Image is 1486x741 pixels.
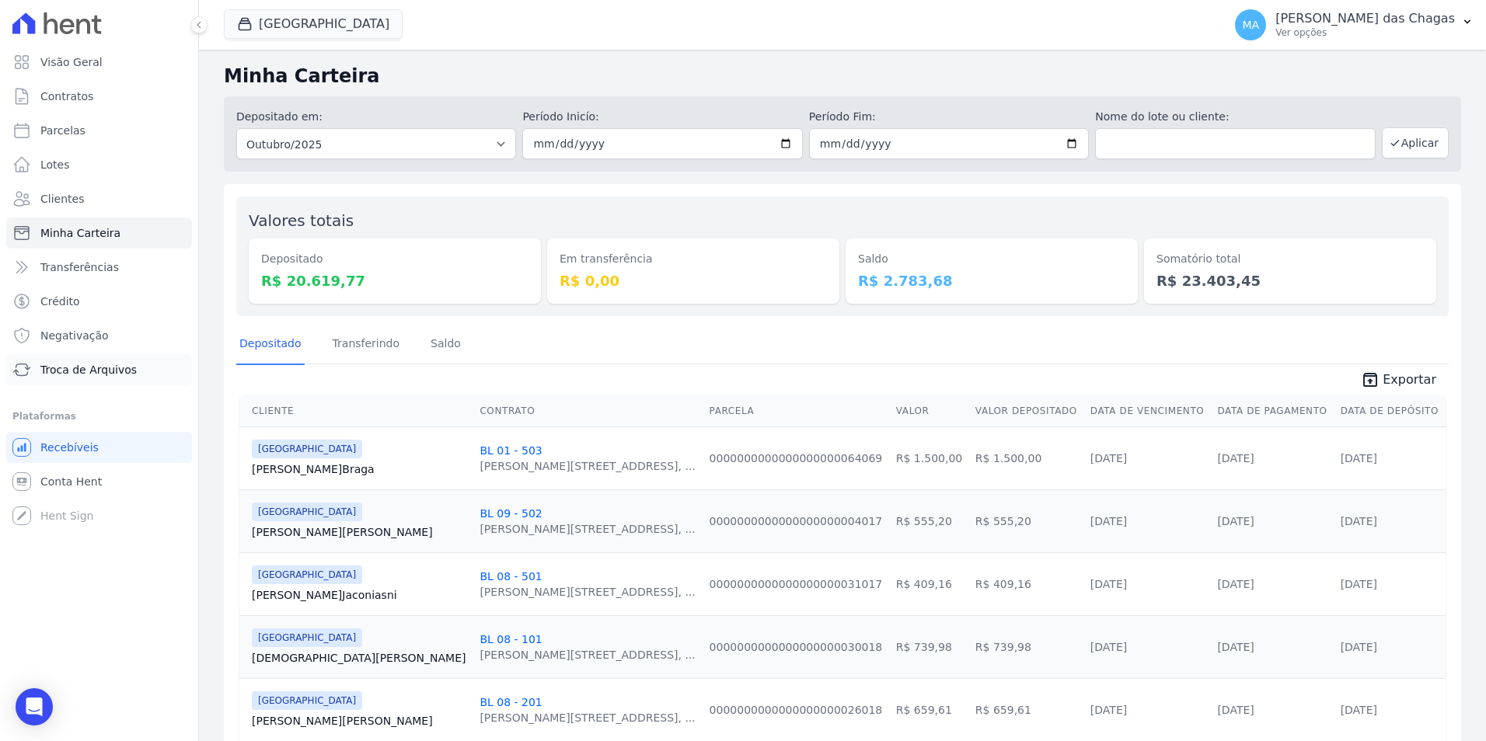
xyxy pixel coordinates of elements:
div: Open Intercom Messenger [16,688,53,725]
a: 0000000000000000000064069 [710,452,883,464]
label: Período Inicío: [522,109,802,125]
dt: Saldo [858,251,1125,267]
span: Lotes [40,157,70,172]
a: Depositado [236,325,305,365]
a: [DATE] [1090,641,1127,653]
div: [PERSON_NAME][STREET_ADDRESS], ... [480,458,695,474]
a: [DATE] [1090,704,1127,716]
dd: R$ 20.619,77 [261,270,528,291]
span: Troca de Arquivos [40,362,137,377]
span: Visão Geral [40,54,103,70]
span: Clientes [40,191,84,207]
a: BL 09 - 502 [480,507,542,520]
span: Exportar [1383,370,1436,389]
a: [DATE] [1217,704,1254,716]
a: Lotes [6,149,192,180]
a: [DATE] [1341,578,1377,590]
dt: Em transferência [560,251,827,267]
td: R$ 659,61 [969,678,1084,741]
dt: Depositado [261,251,528,267]
a: [DATE] [1090,452,1127,464]
a: BL 08 - 501 [480,570,542,583]
a: BL 01 - 503 [480,444,542,457]
td: R$ 659,61 [890,678,969,741]
span: Contratos [40,89,93,104]
a: Visão Geral [6,47,192,78]
a: [DATE] [1090,578,1127,590]
label: Período Fim: [809,109,1089,125]
a: [DATE] [1217,641,1254,653]
span: [GEOGRAPHIC_DATA] [252,565,362,584]
td: R$ 409,16 [969,552,1084,615]
span: [GEOGRAPHIC_DATA] [252,503,362,521]
a: 0000000000000000000004017 [710,515,883,527]
a: Transferindo [330,325,403,365]
a: Troca de Arquivos [6,354,192,385]
button: Aplicar [1382,127,1449,158]
a: [PERSON_NAME][PERSON_NAME] [252,713,467,729]
div: [PERSON_NAME][STREET_ADDRESS], ... [480,521,695,537]
th: Cliente [239,395,473,427]
a: BL 08 - 201 [480,696,542,708]
span: Minha Carteira [40,225,120,241]
a: Crédito [6,286,192,317]
a: [DATE] [1217,515,1254,527]
div: [PERSON_NAME][STREET_ADDRESS], ... [480,647,695,663]
a: Saldo [427,325,464,365]
span: Parcelas [40,123,85,138]
p: Ver opções [1275,26,1455,39]
a: [DATE] [1341,641,1377,653]
a: [DATE] [1341,452,1377,464]
button: MA [PERSON_NAME] das Chagas Ver opções [1223,3,1486,47]
dd: R$ 23.403,45 [1156,270,1424,291]
td: R$ 555,20 [969,489,1084,552]
td: R$ 555,20 [890,489,969,552]
span: [GEOGRAPHIC_DATA] [252,628,362,647]
span: Negativação [40,328,109,343]
th: Valor [890,395,969,427]
label: Depositado em: [236,110,323,123]
a: [DATE] [1341,515,1377,527]
th: Data de Depósito [1334,395,1446,427]
a: Contratos [6,81,192,112]
a: Transferências [6,252,192,283]
div: [PERSON_NAME][STREET_ADDRESS], ... [480,584,695,600]
td: R$ 1.500,00 [890,426,969,489]
a: [DATE] [1090,515,1127,527]
a: Negativação [6,320,192,351]
span: Conta Hent [40,474,102,489]
a: Conta Hent [6,466,192,497]
a: [DATE] [1217,578,1254,590]
a: 0000000000000000000030018 [710,641,883,653]
label: Valores totais [249,211,354,230]
a: Recebíveis [6,432,192,463]
a: [PERSON_NAME]Braga [252,461,467,477]
a: [DATE] [1341,704,1377,716]
th: Parcela [703,395,890,427]
td: R$ 409,16 [890,552,969,615]
button: [GEOGRAPHIC_DATA] [224,9,403,39]
dt: Somatório total [1156,251,1424,267]
a: Minha Carteira [6,217,192,249]
span: Crédito [40,294,80,309]
div: [PERSON_NAME][STREET_ADDRESS], ... [480,710,695,725]
a: Clientes [6,183,192,214]
a: BL 08 - 101 [480,633,542,645]
label: Nome do lote ou cliente: [1095,109,1375,125]
span: MA [1242,19,1259,30]
a: 0000000000000000000031017 [710,578,883,590]
span: [GEOGRAPHIC_DATA] [252,691,362,710]
th: Data de Pagamento [1211,395,1334,427]
span: Transferências [40,259,119,275]
h2: Minha Carteira [224,62,1461,90]
td: R$ 739,98 [890,615,969,678]
a: [PERSON_NAME][PERSON_NAME] [252,524,467,540]
div: Plataformas [12,407,186,426]
span: [GEOGRAPHIC_DATA] [252,440,362,458]
span: Recebíveis [40,440,99,455]
a: [DATE] [1217,452,1254,464]
a: [PERSON_NAME]Jaconiasni [252,587,467,603]
td: R$ 739,98 [969,615,1084,678]
a: [DEMOGRAPHIC_DATA][PERSON_NAME] [252,650,467,666]
th: Contrato [473,395,703,427]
